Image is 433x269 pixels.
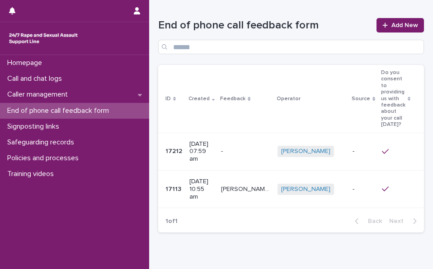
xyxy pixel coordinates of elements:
[353,148,374,155] p: -
[158,19,371,32] h1: End of phone call feedback form
[165,146,184,155] p: 17212
[4,122,66,131] p: Signposting links
[165,184,183,193] p: 17113
[158,170,425,208] tr: 1711317113 [DATE] 10:55 am[PERSON_NAME] has beeen terrific i felt heard I was given information i...
[4,59,49,67] p: Homepage
[389,218,409,224] span: Next
[158,133,425,170] tr: 1721217212 [DATE] 07:59 am-- [PERSON_NAME] -
[4,90,75,99] p: Caller management
[221,146,225,155] p: -
[377,18,424,32] a: Add New
[386,217,424,225] button: Next
[221,184,272,193] p: Jayne has beeen terrific i felt heard I was given information i was unaware of and I have a plan ...
[281,186,330,193] a: [PERSON_NAME]
[165,94,171,104] p: ID
[381,68,405,130] p: Do you consent to providing us with feedback about your call [DATE]?
[362,218,382,224] span: Back
[4,170,61,178] p: Training videos
[220,94,245,104] p: Feedback
[4,138,81,147] p: Safeguarding records
[4,154,86,162] p: Policies and processes
[353,186,374,193] p: -
[189,178,214,200] p: [DATE] 10:55 am
[188,94,210,104] p: Created
[158,40,424,54] input: Search
[352,94,370,104] p: Source
[7,29,80,47] img: rhQMoQhaT3yELyF149Cw
[391,22,418,28] span: Add New
[281,148,330,155] a: [PERSON_NAME]
[158,210,185,232] p: 1 of 1
[348,217,386,225] button: Back
[189,140,214,163] p: [DATE] 07:59 am
[4,107,116,115] p: End of phone call feedback form
[277,94,301,104] p: Operator
[4,74,69,83] p: Call and chat logs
